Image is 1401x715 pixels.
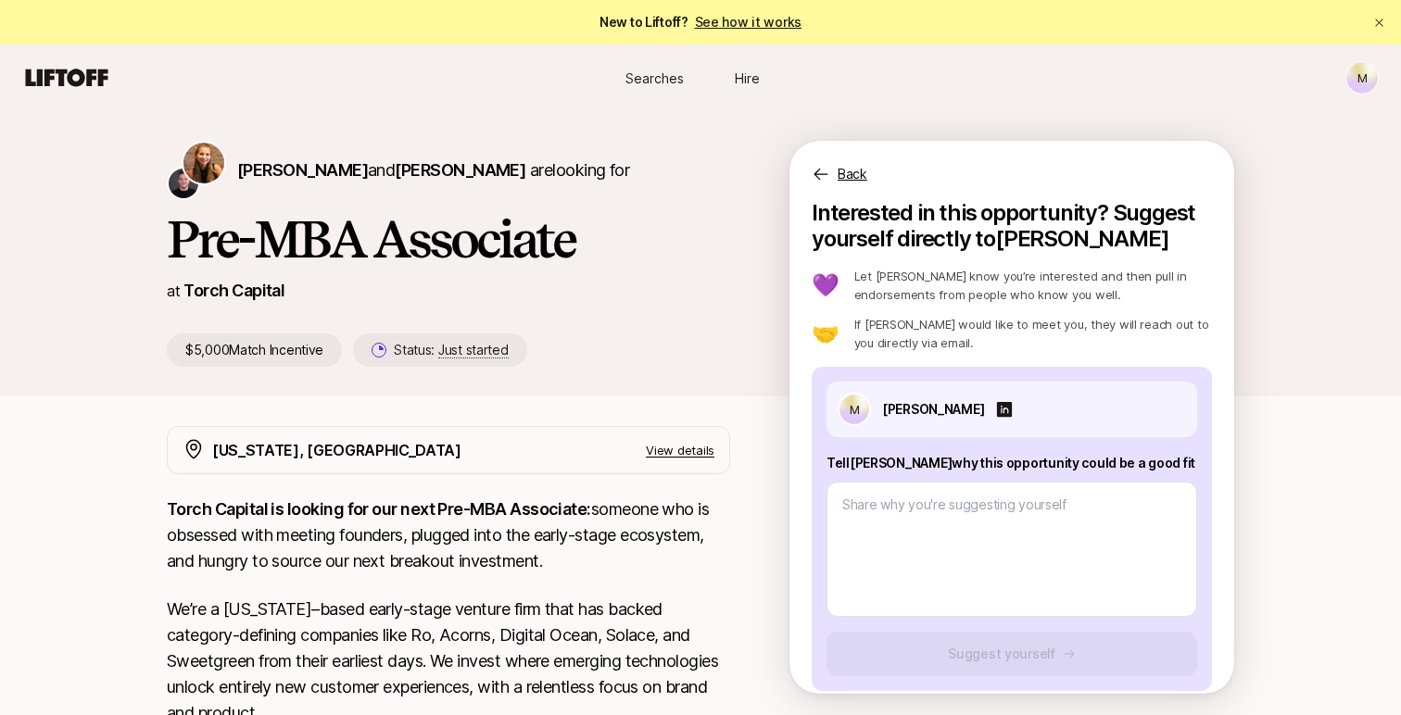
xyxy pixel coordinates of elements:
[838,163,867,185] p: Back
[438,342,509,358] span: Just started
[695,14,802,30] a: See how it works
[395,160,525,180] span: [PERSON_NAME]
[167,211,730,267] h1: Pre-MBA Associate
[183,281,284,300] a: Torch Capital
[854,315,1212,352] p: If [PERSON_NAME] would like to meet you, they will reach out to you directly via email.
[812,200,1212,252] p: Interested in this opportunity? Suggest yourself directly to [PERSON_NAME]
[237,157,629,183] p: are looking for
[167,333,342,367] p: $5,000 Match Incentive
[1357,67,1368,89] p: M
[850,398,860,420] p: M
[167,499,591,519] strong: Torch Capital is looking for our next Pre-MBA Associate:
[646,441,714,459] p: View details
[882,398,984,420] p: [PERSON_NAME]
[600,11,801,33] span: New to Liftoff?
[237,160,368,180] span: [PERSON_NAME]
[368,160,525,180] span: and
[167,496,730,574] p: someone who is obsessed with meeting founders, plugged into the early-stage ecosystem, and hungry...
[854,267,1212,304] p: Let [PERSON_NAME] know you’re interested and then pull in endorsements from people who know you w...
[608,61,700,95] a: Searches
[735,69,760,88] span: Hire
[827,452,1197,474] p: Tell [PERSON_NAME] why this opportunity could be a good fit
[700,61,793,95] a: Hire
[183,143,224,183] img: Katie Reiner
[625,69,684,88] span: Searches
[169,169,198,198] img: Christopher Harper
[812,322,839,345] p: 🤝
[167,279,180,303] p: at
[394,339,508,361] p: Status:
[1345,61,1379,94] button: M
[812,274,839,296] p: 💜
[212,438,461,462] p: [US_STATE], [GEOGRAPHIC_DATA]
